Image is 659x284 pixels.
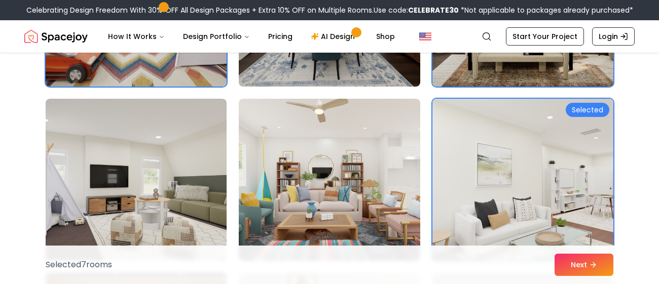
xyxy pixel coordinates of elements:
button: Design Portfolio [175,26,258,47]
img: United States [419,30,431,43]
p: Selected 7 room s [46,259,112,271]
nav: Global [24,20,635,53]
button: How It Works [100,26,173,47]
a: Spacejoy [24,26,88,47]
div: Celebrating Design Freedom With 30% OFF All Design Packages + Extra 10% OFF on Multiple Rooms. [26,5,633,15]
div: Selected [566,103,609,117]
img: Room room-35 [239,99,420,261]
b: CELEBRATE30 [408,5,459,15]
span: *Not applicable to packages already purchased* [459,5,633,15]
a: Pricing [260,26,301,47]
a: Shop [368,26,403,47]
img: Room room-36 [432,99,613,261]
button: Next [555,254,613,276]
nav: Main [100,26,403,47]
img: Spacejoy Logo [24,26,88,47]
img: Room room-34 [46,99,227,261]
span: Use code: [374,5,459,15]
a: Start Your Project [506,27,584,46]
a: AI Design [303,26,366,47]
a: Login [592,27,635,46]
